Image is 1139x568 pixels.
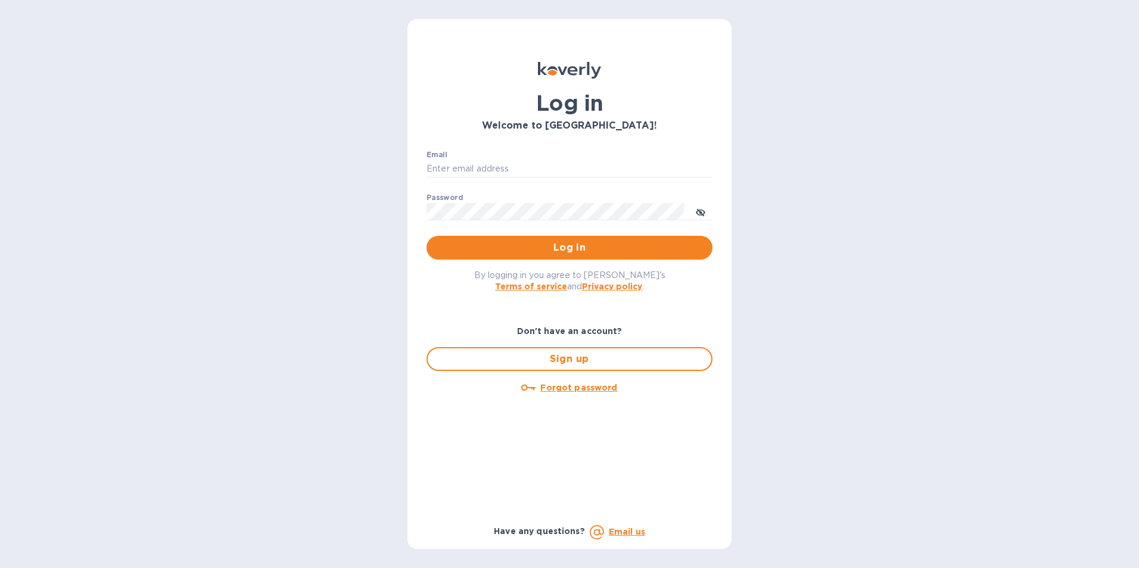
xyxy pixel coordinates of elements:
[517,326,623,336] b: Don't have an account?
[427,120,712,132] h3: Welcome to [GEOGRAPHIC_DATA]!
[427,194,463,201] label: Password
[437,352,702,366] span: Sign up
[540,383,617,392] u: Forgot password
[582,282,642,291] a: Privacy policy
[689,199,712,223] button: toggle password visibility
[474,270,665,291] span: By logging in you agree to [PERSON_NAME]'s and .
[436,241,703,255] span: Log in
[538,62,601,79] img: Koverly
[427,347,712,371] button: Sign up
[494,526,585,536] b: Have any questions?
[427,236,712,260] button: Log in
[495,282,567,291] a: Terms of service
[427,90,712,116] h1: Log in
[427,151,447,158] label: Email
[427,160,712,178] input: Enter email address
[609,527,645,536] a: Email us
